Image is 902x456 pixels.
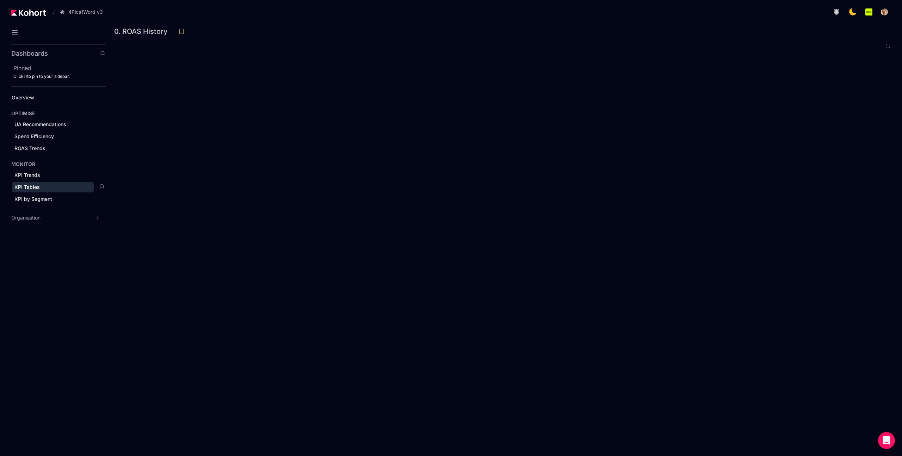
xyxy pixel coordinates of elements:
span: ROAS Trends [14,145,45,151]
a: UA Recommendations [12,119,94,130]
a: KPI Trends [12,170,94,180]
span: UA Recommendations [14,121,66,127]
h2: Pinned [13,64,106,72]
a: Overview [9,92,94,103]
span: Organisation [11,214,41,221]
span: KPI Trends [14,172,40,178]
h3: 0. ROAS History [114,28,172,35]
a: Spend Efficiency [12,131,94,142]
button: 4Pics1Word v3 [56,6,110,18]
span: KPI Tables [14,184,40,190]
div: Click to pin to your sidebar. [13,74,106,79]
img: logo_Lotum_Logo_20240521114851236074.png [865,8,872,16]
img: Kohort logo [11,10,46,16]
span: Overview [12,94,34,100]
h2: Dashboards [11,50,48,57]
h4: OPTIMISE [11,110,35,117]
a: ROAS Trends [12,143,94,154]
span: KPI by Segment [14,196,52,202]
span: 4Pics1Word v3 [68,8,103,16]
span: / [47,8,55,16]
a: KPI Tables [12,182,94,192]
button: Fullscreen [885,43,891,49]
h4: MONITOR [11,161,35,168]
a: KPI by Segment [12,194,94,204]
span: Spend Efficiency [14,133,54,139]
div: Open Intercom Messenger [878,432,895,449]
